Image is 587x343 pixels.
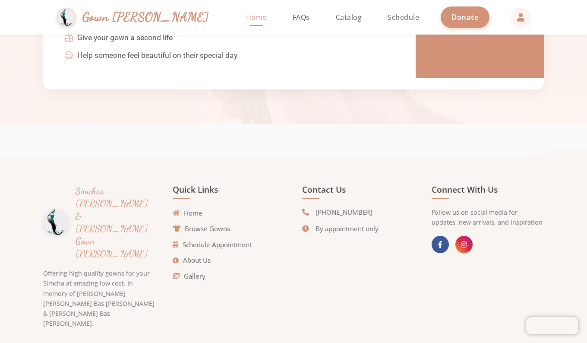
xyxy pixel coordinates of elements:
[82,8,209,26] span: Gown [PERSON_NAME]
[57,6,218,29] a: Gown [PERSON_NAME]
[293,13,310,22] span: FAQs
[246,13,267,22] span: Home
[173,255,211,265] a: About Us
[77,50,237,61] span: Help someone feel beautiful on their special day
[316,207,372,217] span: [PHONE_NUMBER]
[173,184,285,199] h4: Quick Links
[336,13,362,22] span: Catalog
[77,32,173,43] span: Give your gown a second life
[173,208,202,218] a: Home
[441,6,489,28] a: Donate
[432,184,544,199] h4: Connect With Us
[57,8,76,27] img: Gown Gmach Logo
[76,184,155,260] h3: Simchas [PERSON_NAME] & [PERSON_NAME] Gown [PERSON_NAME]
[173,224,230,234] a: Browse Gowns
[173,271,205,281] a: Gallery
[43,209,69,235] img: Gown Gmach Logo
[43,268,155,328] p: Offering high quality gowns for your Simcha at amazing low cost. In memory of [PERSON_NAME] [PERS...
[316,224,379,234] span: By appointment only
[173,240,252,250] a: Schedule Appointment
[432,207,544,227] p: Follow us on social media for updates, new arrivals, and inspiration
[302,184,414,199] h4: Contact Us
[388,13,419,22] span: Schedule
[451,12,479,22] span: Donate
[526,317,578,334] iframe: Chatra live chat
